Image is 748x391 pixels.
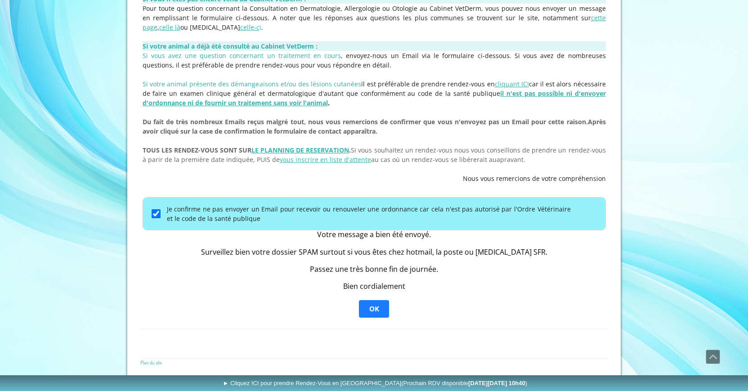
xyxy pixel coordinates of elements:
[280,155,371,164] a: vous inscrire en liste d'attente
[260,23,261,31] span: i
[359,300,389,318] button: OK
[140,359,162,366] a: Plan du site
[143,51,341,60] span: Si vous avez une question concernant un traitement en cours
[706,350,720,364] a: Défiler vers le haut
[223,380,527,387] span: ► Cliquez ICI pour prendre Rendez-Vous en [GEOGRAPHIC_DATA]
[143,42,318,50] strong: Si votre animal a déjà été consulté au Cabinet VetDerm :
[369,305,379,314] span: OK
[143,146,606,164] span: Si vous souhaitez un rendez-vous nous vous conseillons de prendre un rendez-vous à parir de la pr...
[201,230,547,239] div: Votre message a bien été envoyé.
[201,265,547,274] div: Passez une très bonne fin de journée.
[706,350,720,364] span: Défiler vers le haut
[143,89,606,107] strong: .
[159,23,180,31] a: celle là
[463,174,606,183] span: Nous vous remercions de votre compréhension
[143,117,606,135] span: Après avoir cliqué sur la case de confirmation le formulaire de contact apparaîtra.
[201,282,547,291] div: Bien cordialement
[167,204,571,223] label: Je confirme ne pas envoyer un Email pour recevoir ou renouveler une ordonnance car cela n'est pas...
[143,13,606,31] a: cette page
[468,380,525,387] b: [DATE][DATE] 10h40
[143,80,362,88] span: Si votre animal présente des démangeaisons et/ou des lésions cutanées
[143,4,606,31] span: Pour toute question concernant la Consultation en Dermatologie, Allergologie ou Otologie au Cabin...
[401,380,527,387] span: (Prochain RDV disponible )
[240,23,260,31] a: celle-c
[201,248,547,256] div: Surveillez bien votre dossier SPAM surtout si vous êtes chez hotmail, la poste ou [MEDICAL_DATA] ...
[143,117,588,126] span: Du fait de très nombreux Emails reçus malgré tout, nous vous remercions de confirmer que vous n'e...
[143,51,606,69] span: , envoyez-nous un Email via le formulaire ci-dessous. Si vous avez de nombreuses questions, il es...
[143,80,606,107] span: il est préférable de prendre rendez-vous en car il est alors nécessaire de faire un examen cliniq...
[251,146,349,154] a: LE PLANNING DE RESERVATION
[143,89,606,107] a: il n'est pas possible ni d'envoyer d'ordonnance ni de fournir un traitement sans voir l'animal
[495,80,529,88] a: cliquant ICI
[143,146,351,154] strong: TOUS LES RENDEZ-VOUS SONT SUR .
